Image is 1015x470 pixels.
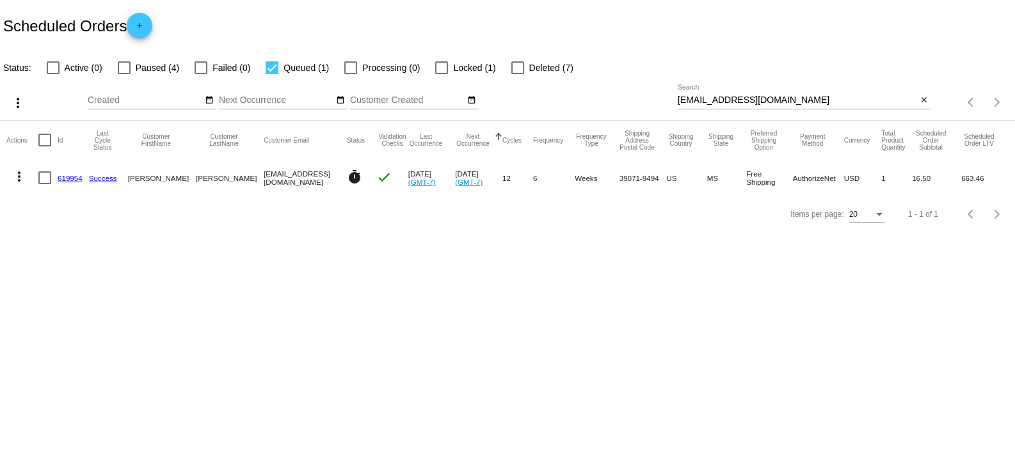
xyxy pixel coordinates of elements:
mat-icon: check [376,169,392,185]
button: Previous page [959,90,984,115]
button: Change sorting for FrequencyType [575,133,607,147]
mat-icon: more_vert [10,95,26,111]
button: Next page [984,90,1010,115]
button: Change sorting for PreferredShippingOption [746,130,781,151]
span: Paused (4) [136,60,179,75]
div: Items per page: [790,210,843,219]
span: Queued (1) [284,60,329,75]
button: Change sorting for LifetimeValue [961,133,997,147]
mat-cell: 12 [502,159,533,196]
mat-header-cell: Total Product Quantity [881,121,912,159]
a: Success [89,174,117,182]
mat-select: Items per page: [849,210,885,219]
mat-cell: [EMAIL_ADDRESS][DOMAIN_NAME] [264,159,347,196]
mat-icon: timer [347,169,362,185]
button: Change sorting for ShippingState [707,133,735,147]
a: 619954 [58,174,83,182]
button: Change sorting for NextOccurrenceUtc [455,133,491,147]
button: Clear [917,94,931,107]
mat-cell: 1 [881,159,912,196]
button: Change sorting for LastProcessingCycleId [89,130,116,151]
a: (GMT-7) [408,178,436,186]
mat-cell: [PERSON_NAME] [128,159,196,196]
mat-icon: more_vert [12,169,27,184]
mat-cell: AuthorizeNet [793,159,844,196]
span: Status: [3,63,31,73]
div: 1 - 1 of 1 [908,210,938,219]
button: Change sorting for ShippingCountry [666,133,695,147]
button: Change sorting for CustomerEmail [264,136,309,144]
button: Change sorting for Frequency [533,136,563,144]
mat-icon: date_range [467,95,476,106]
span: Locked (1) [453,60,495,75]
mat-header-cell: Actions [6,121,38,159]
input: Search [678,95,917,106]
mat-cell: [PERSON_NAME] [196,159,264,196]
mat-cell: 39071-9494 [619,159,667,196]
button: Change sorting for PaymentMethod.Type [793,133,833,147]
mat-cell: 16.50 [912,159,961,196]
mat-icon: close [920,95,929,106]
mat-cell: 6 [533,159,575,196]
button: Change sorting for Subtotal [912,130,950,151]
button: Change sorting for Status [347,136,365,144]
input: Created [88,95,203,106]
a: (GMT-7) [455,178,483,186]
button: Change sorting for Id [58,136,63,144]
mat-cell: MS [707,159,746,196]
button: Change sorting for CurrencyIso [844,136,870,144]
mat-icon: date_range [205,95,214,106]
mat-header-cell: Validation Checks [376,121,408,159]
button: Next page [984,201,1010,227]
button: Change sorting for Cycles [502,136,522,144]
mat-cell: US [666,159,707,196]
button: Change sorting for ShippingPostcode [619,130,655,151]
mat-cell: Free Shipping [746,159,793,196]
mat-icon: date_range [336,95,345,106]
span: Active (0) [65,60,102,75]
mat-cell: [DATE] [455,159,502,196]
mat-icon: add [132,21,147,36]
span: Failed (0) [212,60,250,75]
h2: Scheduled Orders [3,13,152,38]
button: Change sorting for LastOccurrenceUtc [408,133,444,147]
mat-cell: [DATE] [408,159,455,196]
mat-cell: USD [844,159,882,196]
button: Change sorting for CustomerLastName [196,133,252,147]
span: Deleted (7) [529,60,573,75]
span: Processing (0) [362,60,420,75]
input: Customer Created [350,95,465,106]
input: Next Occurrence [219,95,334,106]
button: Previous page [959,201,984,227]
span: 20 [849,210,858,219]
button: Change sorting for CustomerFirstName [128,133,184,147]
mat-cell: Weeks [575,159,619,196]
mat-cell: 663.46 [961,159,1009,196]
